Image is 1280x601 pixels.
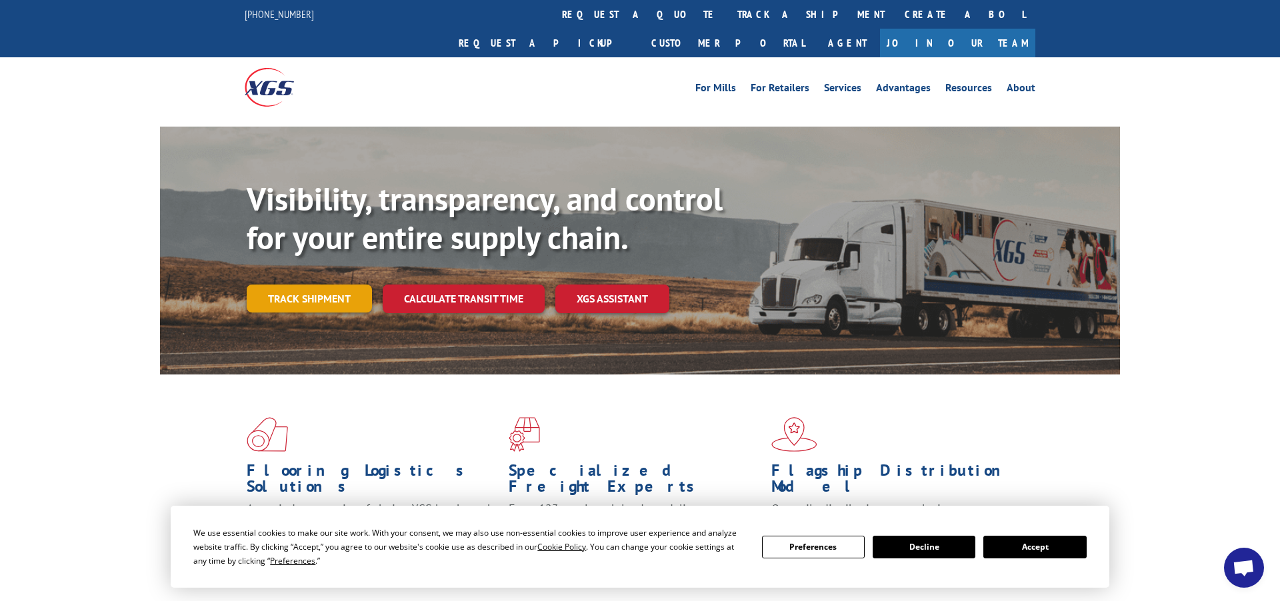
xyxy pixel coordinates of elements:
span: Our agile distribution network gives you nationwide inventory management on demand. [771,501,1017,532]
span: As an industry carrier of choice, XGS has brought innovation and dedication to flooring logistics... [247,501,498,548]
a: Agent [815,29,880,57]
div: We use essential cookies to make our site work. With your consent, we may also use non-essential ... [193,526,745,568]
a: About [1007,83,1035,97]
a: Request a pickup [449,29,641,57]
button: Decline [873,536,975,558]
h1: Specialized Freight Experts [509,462,761,501]
a: Customer Portal [641,29,815,57]
a: XGS ASSISTANT [555,285,669,313]
span: Preferences [270,555,315,566]
a: For Retailers [751,83,809,97]
img: xgs-icon-total-supply-chain-intelligence-red [247,417,288,452]
span: Cookie Policy [537,541,586,552]
a: [PHONE_NUMBER] [245,7,314,21]
h1: Flagship Distribution Model [771,462,1023,501]
a: Advantages [876,83,931,97]
img: xgs-icon-flagship-distribution-model-red [771,417,817,452]
a: Open chat [1224,548,1264,588]
button: Preferences [762,536,865,558]
a: Services [824,83,861,97]
a: Resources [945,83,992,97]
div: Cookie Consent Prompt [171,506,1109,588]
button: Accept [983,536,1086,558]
a: Track shipment [247,285,372,312]
img: xgs-icon-focused-on-flooring-red [509,417,540,452]
a: Join Our Team [880,29,1035,57]
p: From 123 overlength loads to delicate cargo, our experienced staff knows the best way to move you... [509,501,761,560]
h1: Flooring Logistics Solutions [247,462,499,501]
a: For Mills [695,83,736,97]
b: Visibility, transparency, and control for your entire supply chain. [247,178,723,258]
a: Calculate transit time [383,285,545,313]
